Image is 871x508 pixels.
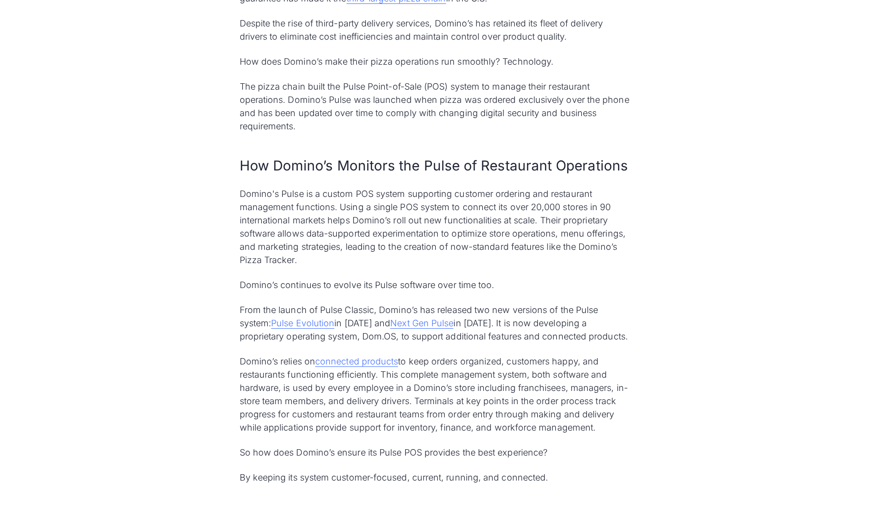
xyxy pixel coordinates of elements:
[240,17,632,43] p: Despite the rise of third-party delivery services, Domino’s has retained its fleet of delivery dr...
[240,187,632,266] p: Domino's Pulse is a custom POS system supporting customer ordering and restaurant management func...
[240,55,632,68] p: How does Domino’s make their pizza operations run smoothly? Technology.
[240,80,632,133] p: The pizza chain built the Pulse Point-of-Sale (POS) system to manage their restaurant operations....
[240,355,632,434] p: Domino’s relies on to keep orders organized, customers happy, and restaurants functioning efficie...
[240,278,632,291] p: Domino’s continues to evolve its Pulse software over time too.
[271,318,334,329] a: Pulse Evolution
[240,303,632,343] p: From the launch of Pulse Classic, Domino’s has released two new versions of the Pulse system: in ...
[315,356,398,367] a: connected products
[240,471,632,484] p: By keeping its system customer-focused, current, running, and connected.
[390,318,453,329] a: Next Gen Pulse
[240,446,632,459] p: So how does Domino’s ensure its Pulse POS provides the best experience?
[240,156,632,175] h2: How Domino’s Monitors the Pulse of Restaurant Operations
